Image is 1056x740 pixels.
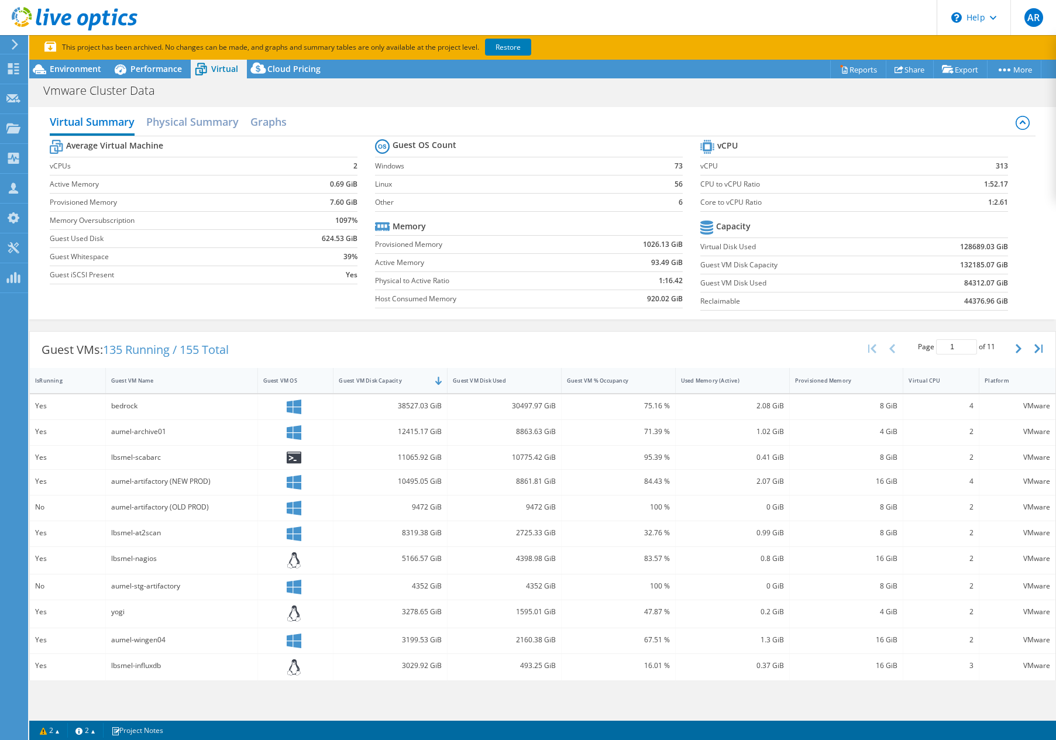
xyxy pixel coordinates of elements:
[909,377,959,384] div: Virtual CPU
[985,451,1050,464] div: VMware
[375,178,655,190] label: Linux
[909,605,974,618] div: 2
[35,425,100,438] div: Yes
[567,501,670,514] div: 100 %
[453,634,556,646] div: 2160.38 GiB
[339,377,428,384] div: Guest VM Disk Capacity
[111,451,252,464] div: lbsmel-scabarc
[985,501,1050,514] div: VMware
[339,501,442,514] div: 9472 GiB
[343,251,357,263] b: 39%
[909,634,974,646] div: 2
[375,239,586,250] label: Provisioned Memory
[985,400,1050,412] div: VMware
[263,377,314,384] div: Guest VM OS
[700,178,927,190] label: CPU to vCPU Ratio
[111,552,252,565] div: lbsmel-nagios
[111,425,252,438] div: aumel-archive01
[50,269,284,281] label: Guest iSCSI Present
[339,605,442,618] div: 3278.65 GiB
[909,400,974,412] div: 4
[681,400,784,412] div: 2.08 GiB
[44,41,618,54] p: This project has been archived. No changes can be made, and graphs and summary tables are only av...
[985,526,1050,539] div: VMware
[339,580,442,593] div: 4352 GiB
[50,197,284,208] label: Provisioned Memory
[985,580,1050,593] div: VMware
[681,526,784,539] div: 0.99 GiB
[795,580,898,593] div: 8 GiB
[32,723,68,738] a: 2
[659,275,683,287] b: 1:16.42
[700,241,895,253] label: Virtual Disk Used
[681,425,784,438] div: 1.02 GiB
[643,239,683,250] b: 1026.13 GiB
[936,339,977,354] input: jump to page
[651,257,683,269] b: 93.49 GiB
[1024,8,1043,27] span: AR
[988,197,1008,208] b: 1:2.61
[964,295,1008,307] b: 44376.96 GiB
[700,277,895,289] label: Guest VM Disk Used
[933,60,988,78] a: Export
[675,178,683,190] b: 56
[111,475,252,488] div: aumel-artifactory (NEW PROD)
[984,178,1008,190] b: 1:52.17
[681,475,784,488] div: 2.07 GiB
[50,233,284,245] label: Guest Used Disk
[453,475,556,488] div: 8861.81 GiB
[339,552,442,565] div: 5166.57 GiB
[567,526,670,539] div: 32.76 %
[795,605,898,618] div: 4 GiB
[567,400,670,412] div: 75.16 %
[675,160,683,172] b: 73
[393,221,426,232] b: Memory
[681,659,784,672] div: 0.37 GiB
[567,425,670,438] div: 71.39 %
[795,377,884,384] div: Provisioned Memory
[987,342,995,352] span: 11
[375,197,655,208] label: Other
[30,332,240,368] div: Guest VMs:
[716,221,751,232] b: Capacity
[375,160,655,172] label: Windows
[111,377,238,384] div: Guest VM Name
[909,501,974,514] div: 2
[339,475,442,488] div: 10495.05 GiB
[795,659,898,672] div: 16 GiB
[679,197,683,208] b: 6
[66,140,163,152] b: Average Virtual Machine
[50,215,284,226] label: Memory Oversubscription
[375,293,586,305] label: Host Consumed Memory
[339,634,442,646] div: 3199.53 GiB
[951,12,962,23] svg: \n
[700,259,895,271] label: Guest VM Disk Capacity
[393,139,456,151] b: Guest OS Count
[795,400,898,412] div: 8 GiB
[339,400,442,412] div: 38527.03 GiB
[909,451,974,464] div: 2
[909,552,974,565] div: 2
[681,634,784,646] div: 1.3 GiB
[567,451,670,464] div: 95.39 %
[985,605,1050,618] div: VMware
[339,425,442,438] div: 12415.17 GiB
[67,723,104,738] a: 2
[35,634,100,646] div: Yes
[111,634,252,646] div: aumel-wingen04
[964,277,1008,289] b: 84312.07 GiB
[339,526,442,539] div: 8319.38 GiB
[111,501,252,514] div: aumel-artifactory (OLD PROD)
[111,400,252,412] div: bedrock
[38,84,173,97] h1: Vmware Cluster Data
[795,526,898,539] div: 8 GiB
[717,140,738,152] b: vCPU
[267,63,321,74] span: Cloud Pricing
[146,110,239,133] h2: Physical Summary
[700,197,927,208] label: Core to vCPU Ratio
[681,580,784,593] div: 0 GiB
[795,425,898,438] div: 4 GiB
[960,259,1008,271] b: 132185.07 GiB
[35,501,100,514] div: No
[567,552,670,565] div: 83.57 %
